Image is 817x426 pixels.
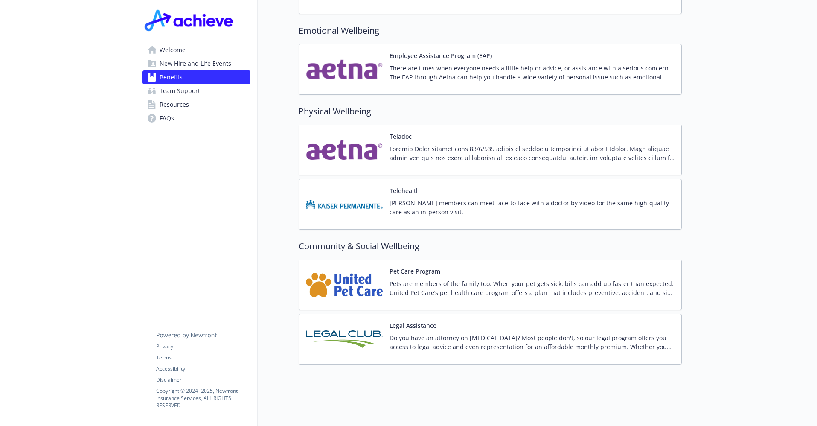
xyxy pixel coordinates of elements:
span: FAQs [160,111,174,125]
p: There are times when everyone needs a little help or advice, or assistance with a serious concern... [390,64,675,82]
img: United Pet Care carrier logo [306,267,383,303]
p: Loremip Dolor sitamet cons 83/6/535 adipis el seddoeiu temporinci utlabor Etdolor. Magn aliquae a... [390,144,675,162]
button: Pet Care Program [390,267,440,276]
a: Disclaimer [156,376,250,384]
img: Kaiser Permanente Insurance Company carrier logo [306,186,383,222]
a: FAQs [142,111,250,125]
p: Do you have an attorney on [MEDICAL_DATA]? Most people don't, so our legal program offers you acc... [390,333,675,351]
a: Benefits [142,70,250,84]
a: Terms [156,354,250,362]
span: Team Support [160,84,200,98]
a: Welcome [142,43,250,57]
button: Legal Assistance [390,321,436,330]
p: [PERSON_NAME] members can meet face-to-face with a doctor by video for the same high-quality care... [390,198,675,216]
p: Copyright © 2024 - 2025 , Newfront Insurance Services, ALL RIGHTS RESERVED [156,387,250,409]
img: Legal Club of America carrier logo [306,321,383,357]
h2: Community & Social Wellbeing [299,240,682,253]
span: Resources [160,98,189,111]
span: New Hire and Life Events [160,57,231,70]
button: Telehealth [390,186,420,195]
span: Welcome [160,43,186,57]
img: Aetna Inc carrier logo [306,51,383,88]
h2: Emotional Wellbeing [299,24,682,37]
button: Teladoc [390,132,412,141]
h2: Physical Wellbeing [299,105,682,118]
a: New Hire and Life Events [142,57,250,70]
a: Team Support [142,84,250,98]
img: Aetna Inc carrier logo [306,132,383,168]
span: Benefits [160,70,183,84]
a: Resources [142,98,250,111]
a: Accessibility [156,365,250,373]
p: Pets are members of the family too. When your pet gets sick, bills can add up faster than expecte... [390,279,675,297]
a: Privacy [156,343,250,350]
button: Employee Assistance Program (EAP) [390,51,492,60]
